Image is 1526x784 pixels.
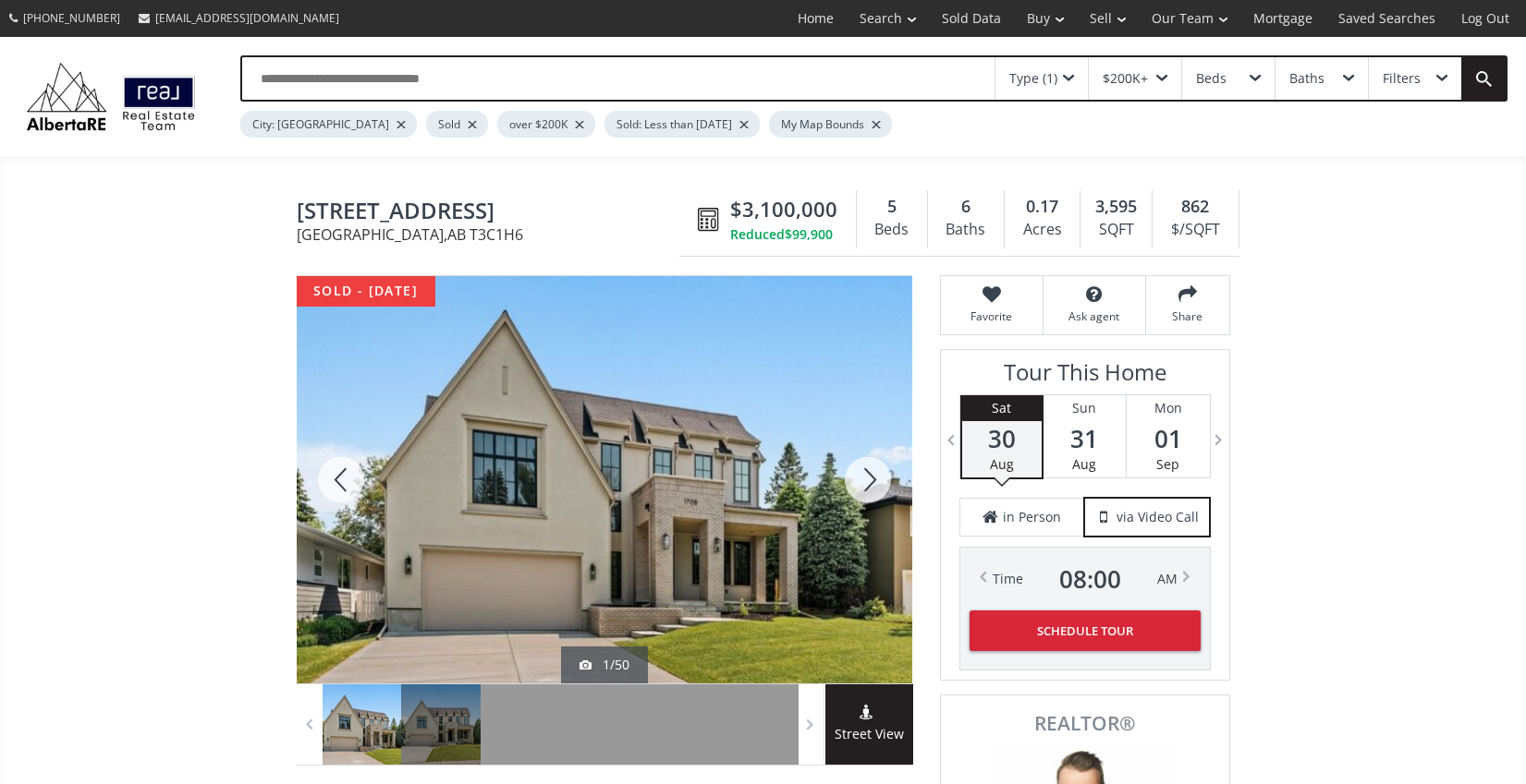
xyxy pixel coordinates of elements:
[1162,195,1228,219] div: 862
[730,225,837,244] div: Reduced
[866,216,918,244] div: Beds
[1059,566,1121,592] span: 08 : 00
[993,566,1178,592] div: Time AM
[962,395,1042,421] div: Sat
[959,359,1211,394] h3: Tour This Home
[497,111,595,138] div: over $200K
[970,610,1201,651] button: Schedule Tour
[1095,195,1137,219] span: 3,595
[1117,508,1199,526] span: via Video Call
[18,58,203,135] img: Logo
[297,276,912,683] div: 1708 23 Street SW Calgary, AB T3C1H6 - Photo 1 of 50
[730,195,837,223] span: $3,100,000
[1014,216,1070,244] div: Acres
[1044,395,1126,421] div: Sun
[1044,426,1126,452] span: 31
[866,195,918,219] div: 5
[950,308,1033,324] span: Favorite
[1383,72,1421,85] div: Filters
[1196,72,1227,85] div: Beds
[825,724,913,745] span: Street View
[129,1,348,35] a: [EMAIL_ADDRESS][DOMAIN_NAME]
[1127,395,1210,421] div: Mon
[155,10,339,26] span: [EMAIL_ADDRESS][DOMAIN_NAME]
[937,195,995,219] div: 6
[1156,455,1179,473] span: Sep
[1009,72,1057,85] div: Type (1)
[1103,72,1148,85] div: $200K+
[937,216,995,244] div: Baths
[23,10,120,26] span: [PHONE_NUMBER]
[297,199,689,227] span: 1708 23 Street SW
[580,656,629,674] div: 1/50
[769,111,892,138] div: My Map Bounds
[1053,308,1136,324] span: Ask agent
[240,111,417,138] div: City: [GEOGRAPHIC_DATA]
[297,227,689,242] span: [GEOGRAPHIC_DATA] , AB T3C1H6
[1162,216,1228,244] div: $/SQFT
[1127,426,1210,452] span: 01
[961,714,1209,733] span: REALTOR®
[604,111,760,138] div: Sold: Less than [DATE]
[1090,216,1142,244] div: SQFT
[1155,308,1220,324] span: Share
[1014,195,1070,219] div: 0.17
[990,455,1014,473] span: Aug
[297,276,435,307] div: sold - [DATE]
[1072,455,1096,473] span: Aug
[785,225,833,244] span: $99,900
[1289,72,1325,85] div: Baths
[1003,508,1061,526] span: in Person
[962,426,1042,452] span: 30
[426,111,488,138] div: Sold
